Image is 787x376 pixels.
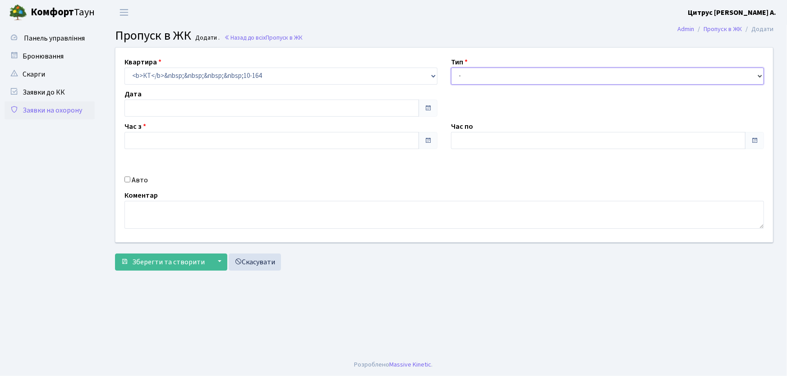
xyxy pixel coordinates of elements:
span: Зберегти та створити [132,257,205,267]
span: Таун [31,5,95,20]
a: Панель управління [5,29,95,47]
label: Коментар [124,190,158,201]
a: Назад до всіхПропуск в ЖК [224,33,303,42]
a: Скарги [5,65,95,83]
a: Бронювання [5,47,95,65]
button: Зберегти та створити [115,254,211,271]
button: Переключити навігацію [113,5,135,20]
b: Цитрус [PERSON_NAME] А. [688,8,776,18]
label: Час по [451,121,473,132]
a: Скасувати [229,254,281,271]
img: logo.png [9,4,27,22]
label: Дата [124,89,142,100]
span: Пропуск в ЖК [266,33,303,42]
div: Розроблено . [354,360,433,370]
label: Тип [451,57,468,68]
nav: breadcrumb [664,20,787,39]
a: Заявки до КК [5,83,95,101]
a: Massive Kinetic [390,360,432,369]
a: Пропуск в ЖК [704,24,742,34]
a: Цитрус [PERSON_NAME] А. [688,7,776,18]
a: Admin [677,24,694,34]
label: Авто [132,175,148,186]
li: Додати [742,24,773,34]
label: Квартира [124,57,161,68]
label: Час з [124,121,146,132]
span: Пропуск в ЖК [115,27,191,45]
b: Комфорт [31,5,74,19]
span: Панель управління [24,33,85,43]
small: Додати . [194,34,220,42]
a: Заявки на охорону [5,101,95,119]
